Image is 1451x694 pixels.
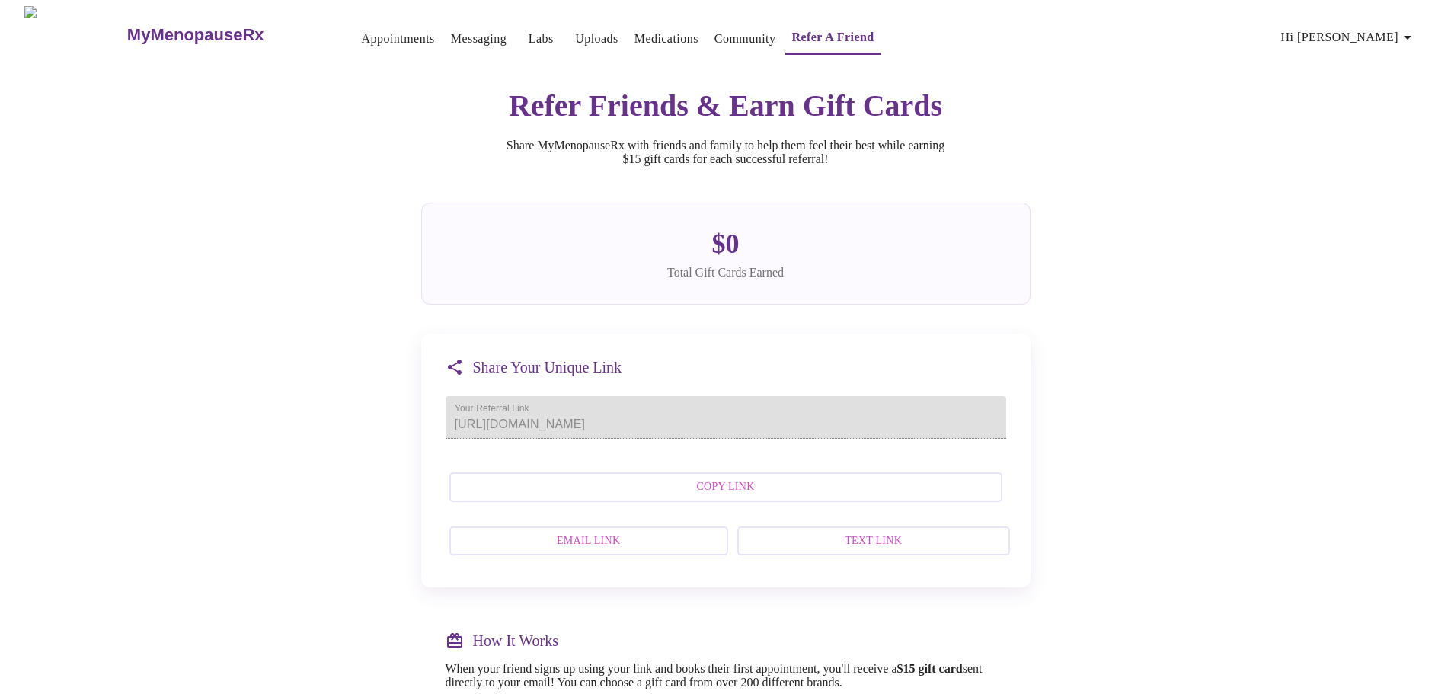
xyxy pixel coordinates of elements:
a: Medications [634,28,698,50]
a: Appointments [362,28,435,50]
button: Messaging [445,24,513,54]
a: Community [714,28,776,50]
h3: How It Works [473,632,558,650]
a: Messaging [451,28,507,50]
a: Uploads [575,28,618,50]
span: Copy Link [466,478,986,497]
img: MyMenopauseRx Logo [24,6,125,63]
button: Appointments [356,24,441,54]
p: When your friend signs up using your link and books their first appointment, you'll receive a sen... [446,662,1006,689]
button: Community [708,24,782,54]
span: Text Link [754,532,993,551]
button: Copy Link [449,472,1002,502]
button: Labs [516,24,565,54]
button: Medications [628,24,705,54]
span: Hi [PERSON_NAME] [1281,27,1417,48]
button: Text Link [737,526,1010,556]
div: Total Gift Cards Earned [446,266,1005,280]
span: Email Link [466,532,711,551]
button: Email Link [449,526,728,556]
h3: Share Your Unique Link [473,359,622,376]
div: $ 0 [446,228,1005,260]
a: Refer a Friend [791,27,874,48]
button: Hi [PERSON_NAME] [1275,22,1423,53]
h2: Refer Friends & Earn Gift Cards [421,88,1031,123]
a: Email Link [446,519,724,564]
h3: MyMenopauseRx [127,25,264,45]
a: MyMenopauseRx [125,8,324,62]
strong: $15 gift card [896,662,962,675]
button: Uploads [569,24,625,54]
a: Text Link [733,519,1006,564]
p: Share MyMenopauseRx with friends and family to help them feel their best while earning $15 gift c... [497,139,954,166]
button: Refer a Friend [785,22,880,55]
a: Labs [529,28,554,50]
